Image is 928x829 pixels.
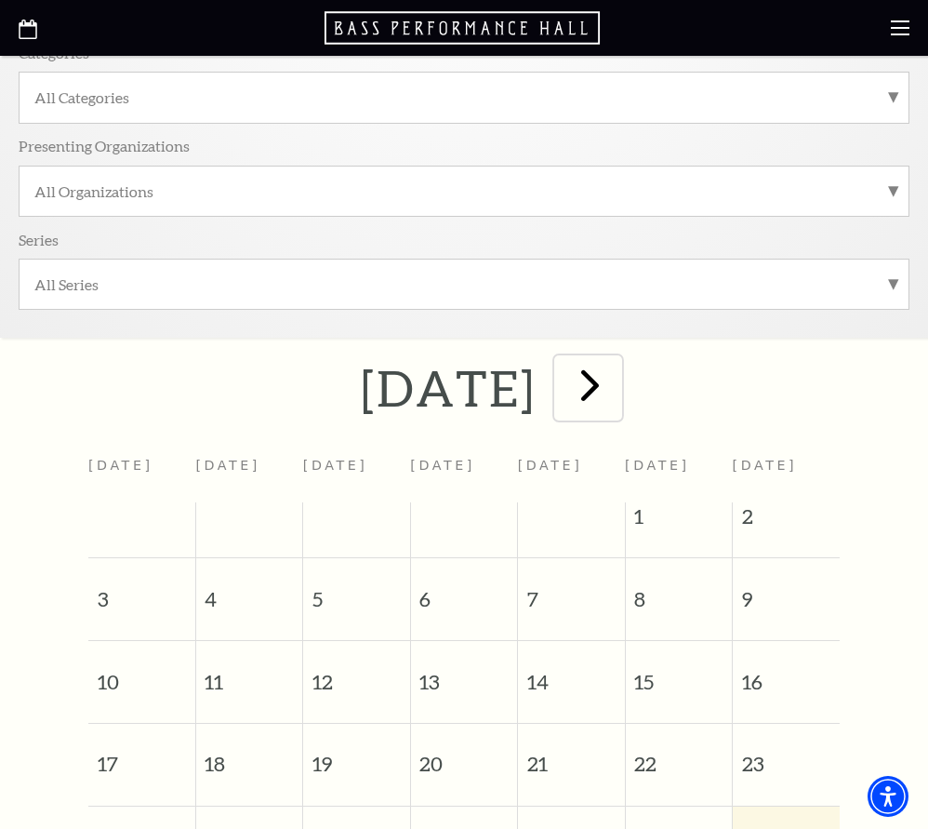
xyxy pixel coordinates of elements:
[518,724,624,788] span: 21
[196,558,302,622] span: 4
[88,724,195,788] span: 17
[196,641,302,705] span: 11
[325,9,603,47] a: Open this option
[195,448,302,502] th: [DATE]
[733,458,798,473] span: [DATE]
[733,724,840,788] span: 23
[88,448,195,502] th: [DATE]
[34,274,894,294] label: All Series
[361,358,537,418] h2: [DATE]
[733,502,840,540] span: 2
[196,724,302,788] span: 18
[303,724,409,788] span: 19
[626,502,732,540] span: 1
[19,230,59,249] p: Series
[34,87,894,107] label: All Categories
[626,641,732,705] span: 15
[34,181,894,201] label: All Organizations
[868,776,908,817] div: Accessibility Menu
[303,641,409,705] span: 12
[626,558,732,622] span: 8
[518,558,624,622] span: 7
[88,641,195,705] span: 10
[625,458,690,473] span: [DATE]
[88,558,195,622] span: 3
[733,558,840,622] span: 9
[518,448,625,502] th: [DATE]
[733,641,840,705] span: 16
[303,448,410,502] th: [DATE]
[626,724,732,788] span: 22
[411,641,517,705] span: 13
[518,641,624,705] span: 14
[19,15,37,42] a: Open this option
[19,136,190,155] p: Presenting Organizations
[303,558,409,622] span: 5
[410,448,517,502] th: [DATE]
[411,558,517,622] span: 6
[554,355,622,421] button: next
[411,724,517,788] span: 20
